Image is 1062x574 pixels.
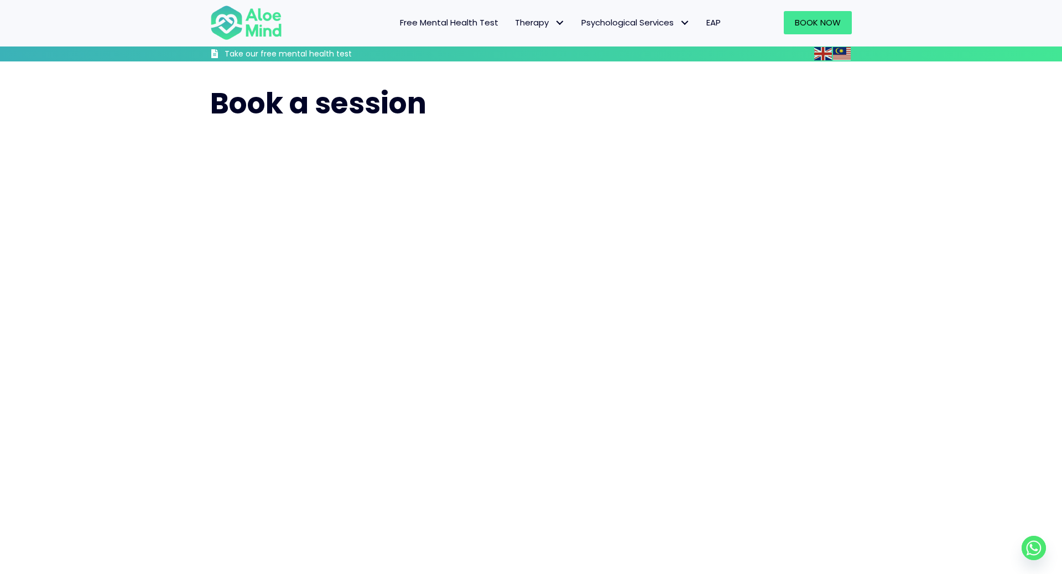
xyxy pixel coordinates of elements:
[784,11,852,34] a: Book Now
[515,17,565,28] span: Therapy
[210,4,282,41] img: Aloe mind Logo
[1022,536,1046,560] a: Whatsapp
[706,17,721,28] span: EAP
[573,11,698,34] a: Psychological ServicesPsychological Services: submenu
[833,47,852,60] a: Malay
[676,15,693,31] span: Psychological Services: submenu
[698,11,729,34] a: EAP
[551,15,568,31] span: Therapy: submenu
[210,49,411,61] a: Take our free mental health test
[581,17,690,28] span: Psychological Services
[814,47,833,60] a: English
[392,11,507,34] a: Free Mental Health Test
[400,17,498,28] span: Free Mental Health Test
[814,47,832,60] img: en
[210,83,426,123] span: Book a session
[795,17,841,28] span: Book Now
[833,47,851,60] img: ms
[296,11,729,34] nav: Menu
[507,11,573,34] a: TherapyTherapy: submenu
[225,49,411,60] h3: Take our free mental health test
